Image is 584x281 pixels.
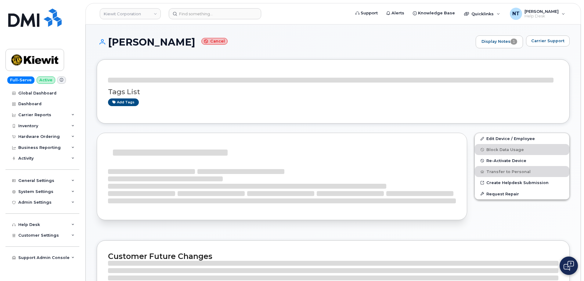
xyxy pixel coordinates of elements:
[475,188,569,199] button: Request Repair
[486,158,526,163] span: Re-Activate Device
[475,133,569,144] a: Edit Device / Employee
[201,38,228,45] small: Cancel
[97,37,473,47] h1: [PERSON_NAME]
[475,144,569,155] button: Block Data Usage
[526,35,570,46] button: Carrier Support
[108,98,139,106] a: Add tags
[510,39,517,45] span: 1
[108,252,558,261] h2: Customer Future Changes
[475,177,569,188] a: Create Helpdesk Submission
[531,38,564,44] span: Carrier Support
[475,166,569,177] button: Transfer to Personal
[564,261,574,271] img: Open chat
[475,155,569,166] button: Re-Activate Device
[108,88,558,96] h3: Tags List
[476,35,523,48] a: Display Notes1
